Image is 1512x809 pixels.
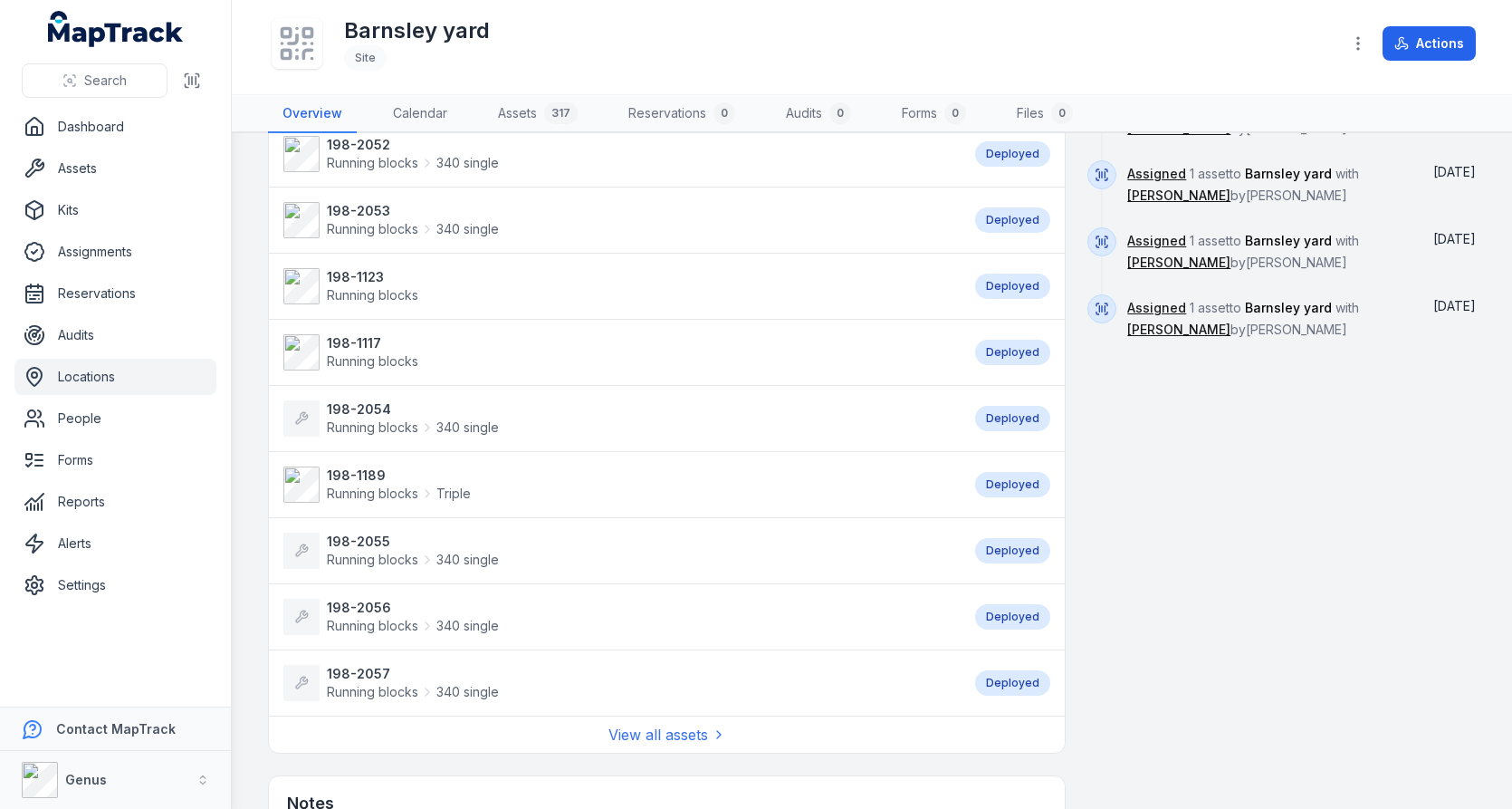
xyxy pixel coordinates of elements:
span: 1 asset to with by [PERSON_NAME] [1127,166,1359,203]
div: Deployed [975,274,1050,299]
span: Running blocks [327,617,418,635]
a: Assets317 [483,95,592,133]
time: 29/08/2025, 12:59:17 pm [1433,231,1476,246]
span: Running blocks [327,220,418,238]
strong: Contact MapTrack [56,721,176,737]
div: 0 [829,102,851,124]
strong: 198-2053 [327,202,499,220]
a: Dashboard [14,109,216,145]
a: Assigned [1127,232,1186,250]
div: Site [344,45,387,71]
a: Assignments [14,234,216,270]
span: 340 single [436,154,499,172]
a: 198-1117Running blocks [283,334,957,371]
a: Reports [14,484,216,520]
a: 198-2055Running blocks340 single [283,533,957,569]
a: View all assets [608,724,726,746]
div: Deployed [975,604,1050,630]
a: Locations [14,359,216,395]
a: Kits [14,192,216,228]
span: 340 single [436,220,499,238]
span: Barnsley yard [1245,300,1332,315]
strong: 198-1117 [327,334,418,352]
time: 29/08/2025, 1:01:08 pm [1433,164,1476,179]
button: Actions [1383,26,1476,61]
a: [PERSON_NAME] [1127,254,1230,272]
a: Forms [14,442,216,478]
span: [DATE] [1433,164,1476,179]
span: [DATE] [1433,298,1476,313]
span: [DATE] [1433,231,1476,246]
a: Settings [14,567,216,603]
a: Reservations [14,275,216,312]
a: 198-2057Running blocks340 single [283,665,957,701]
a: 198-2054Running blocks340 single [283,400,957,437]
a: Files0 [1002,95,1087,133]
span: 340 single [436,617,499,635]
a: Alerts [14,525,216,562]
strong: Genus [65,772,107,787]
strong: 198-2057 [327,665,499,683]
a: Forms0 [887,95,981,133]
div: Deployed [975,406,1050,431]
div: 0 [713,102,735,124]
a: [PERSON_NAME] [1127,321,1230,339]
span: Running blocks [327,154,418,172]
div: Deployed [975,670,1050,696]
div: 0 [1051,102,1073,124]
span: 340 single [436,683,499,701]
span: 340 single [436,551,499,569]
span: 1 asset to with by [PERSON_NAME] [1127,233,1359,270]
a: 198-1189Running blocksTriple [283,467,957,503]
a: Audits [14,317,216,353]
a: 198-2056Running blocks340 single [283,599,957,635]
strong: 198-2052 [327,136,499,154]
span: Running blocks [327,485,418,503]
a: Calendar [378,95,462,133]
a: People [14,400,216,437]
div: 0 [944,102,966,124]
span: 1 asset to with by [PERSON_NAME] [1127,99,1359,136]
a: 198-1123Running blocks [283,268,957,304]
span: 1 asset to with by [PERSON_NAME] [1127,300,1359,337]
span: Running blocks [327,551,418,569]
div: 317 [544,102,578,124]
a: [PERSON_NAME] [1127,187,1230,205]
a: 198-2053Running blocks340 single [283,202,957,238]
a: Assets [14,150,216,187]
span: 340 single [436,419,499,437]
span: Running blocks [327,287,418,303]
span: Search [84,72,127,90]
a: MapTrack [48,11,184,47]
span: Barnsley yard [1245,233,1332,248]
strong: 198-2055 [327,533,499,551]
strong: 198-1189 [327,467,471,485]
strong: 198-2054 [327,400,499,419]
div: Deployed [975,340,1050,365]
span: Barnsley yard [1245,166,1332,181]
h1: Barnsley yard [344,16,490,45]
span: Triple [436,485,471,503]
span: Running blocks [327,353,418,369]
a: Assigned [1127,299,1186,317]
div: Deployed [975,207,1050,233]
a: Reservations0 [614,95,750,133]
strong: 198-2056 [327,599,499,617]
span: Running blocks [327,419,418,437]
a: 198-2052Running blocks340 single [283,136,957,172]
a: Audits0 [771,95,866,133]
a: Assigned [1127,165,1186,183]
a: Overview [268,95,357,133]
div: Deployed [975,472,1050,497]
div: Deployed [975,141,1050,167]
span: Running blocks [327,683,418,701]
time: 29/08/2025, 12:58:36 pm [1433,298,1476,313]
strong: 198-1123 [327,268,418,286]
div: Deployed [975,538,1050,563]
button: Search [22,63,167,98]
